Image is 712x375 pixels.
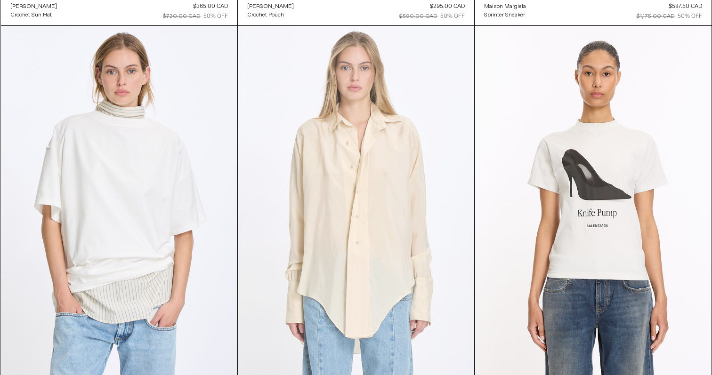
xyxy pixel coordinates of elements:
[669,2,702,11] div: $587.50 CAD
[247,3,294,11] div: [PERSON_NAME]
[203,12,228,21] div: 50% OFF
[247,11,294,19] a: Crochet Pouch
[399,12,437,21] div: $590.00 CAD
[484,11,526,19] a: Sprinter Sneaker
[10,11,52,19] div: Crochet Sun Hat
[637,12,675,21] div: $1,175.00 CAD
[10,2,57,11] a: [PERSON_NAME]
[10,3,57,11] div: [PERSON_NAME]
[484,11,525,19] div: Sprinter Sneaker
[247,11,284,19] div: Crochet Pouch
[10,11,57,19] a: Crochet Sun Hat
[440,12,465,21] div: 50% OFF
[484,2,526,11] a: Maison Margiela
[484,3,526,11] div: Maison Margiela
[163,12,201,21] div: $730.00 CAD
[678,12,702,21] div: 50% OFF
[193,2,228,11] div: $365.00 CAD
[247,2,294,11] a: [PERSON_NAME]
[430,2,465,11] div: $295.00 CAD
